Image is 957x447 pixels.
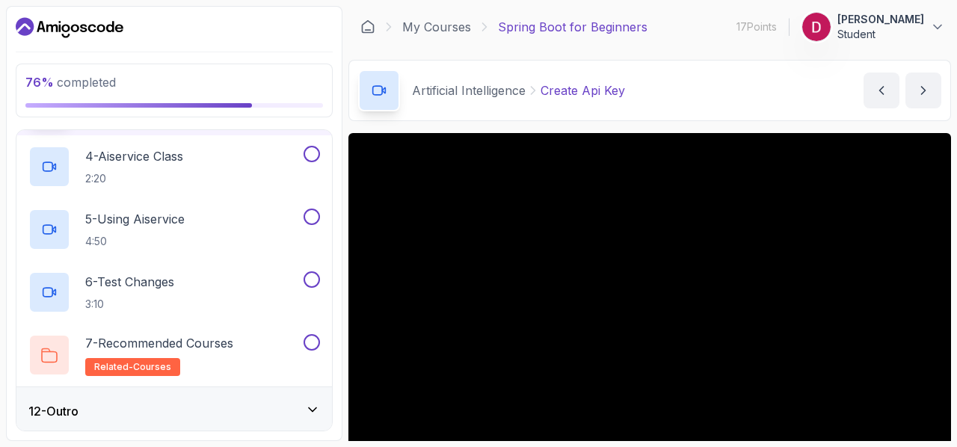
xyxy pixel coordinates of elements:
p: 6 - Test Changes [85,273,174,291]
a: Dashboard [16,16,123,40]
p: 4 - Aiservice Class [85,147,183,165]
a: My Courses [402,18,471,36]
p: 17 Points [736,19,777,34]
img: user profile image [802,13,831,41]
span: 76 % [25,75,54,90]
p: Spring Boot for Beginners [498,18,647,36]
button: 5-Using Aiservice4:50 [28,209,320,250]
p: Student [837,27,924,42]
p: Artificial Intelligence [412,81,526,99]
p: 7 - Recommended Courses [85,334,233,352]
button: previous content [864,73,899,108]
button: 4-Aiservice Class2:20 [28,146,320,188]
p: 5 - Using Aiservice [85,210,185,228]
h3: 12 - Outro [28,402,79,420]
button: next content [905,73,941,108]
p: 2:20 [85,171,183,186]
span: completed [25,75,116,90]
p: 4:50 [85,234,185,249]
button: user profile image[PERSON_NAME]Student [801,12,945,42]
p: Create Api Key [541,81,625,99]
p: 3:10 [85,297,174,312]
button: 6-Test Changes3:10 [28,271,320,313]
button: 12-Outro [16,387,332,435]
span: related-courses [94,361,171,373]
p: [PERSON_NAME] [837,12,924,27]
button: 7-Recommended Coursesrelated-courses [28,334,320,376]
a: Dashboard [360,19,375,34]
